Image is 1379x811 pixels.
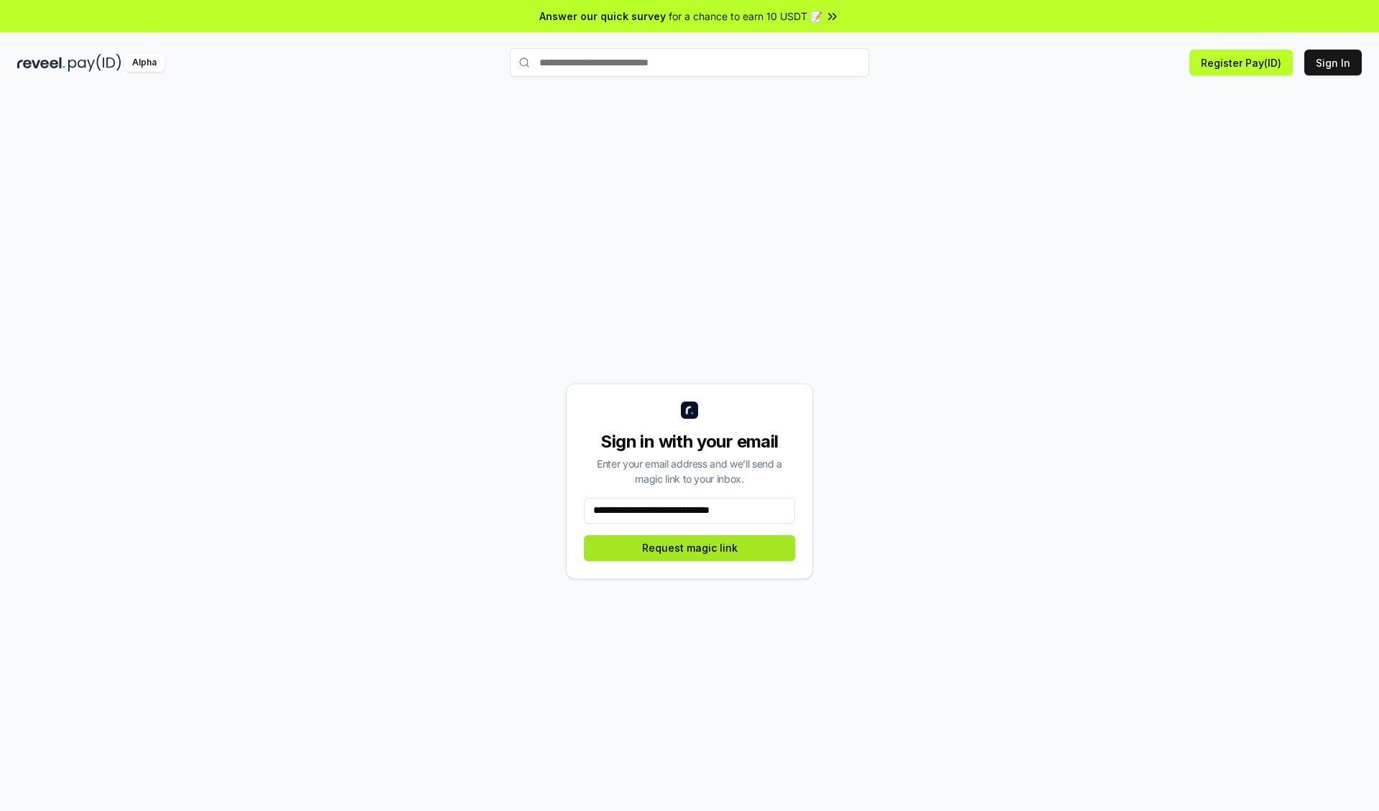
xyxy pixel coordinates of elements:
img: reveel_dark [17,54,65,72]
div: Enter your email address and we’ll send a magic link to your inbox. [584,456,795,486]
div: Sign in with your email [584,430,795,453]
div: Alpha [124,54,164,72]
img: logo_small [681,402,698,419]
span: Answer our quick survey [539,9,666,24]
img: pay_id [68,54,121,72]
button: Register Pay(ID) [1189,50,1293,75]
button: Sign In [1304,50,1362,75]
button: Request magic link [584,535,795,561]
span: for a chance to earn 10 USDT 📝 [669,9,822,24]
